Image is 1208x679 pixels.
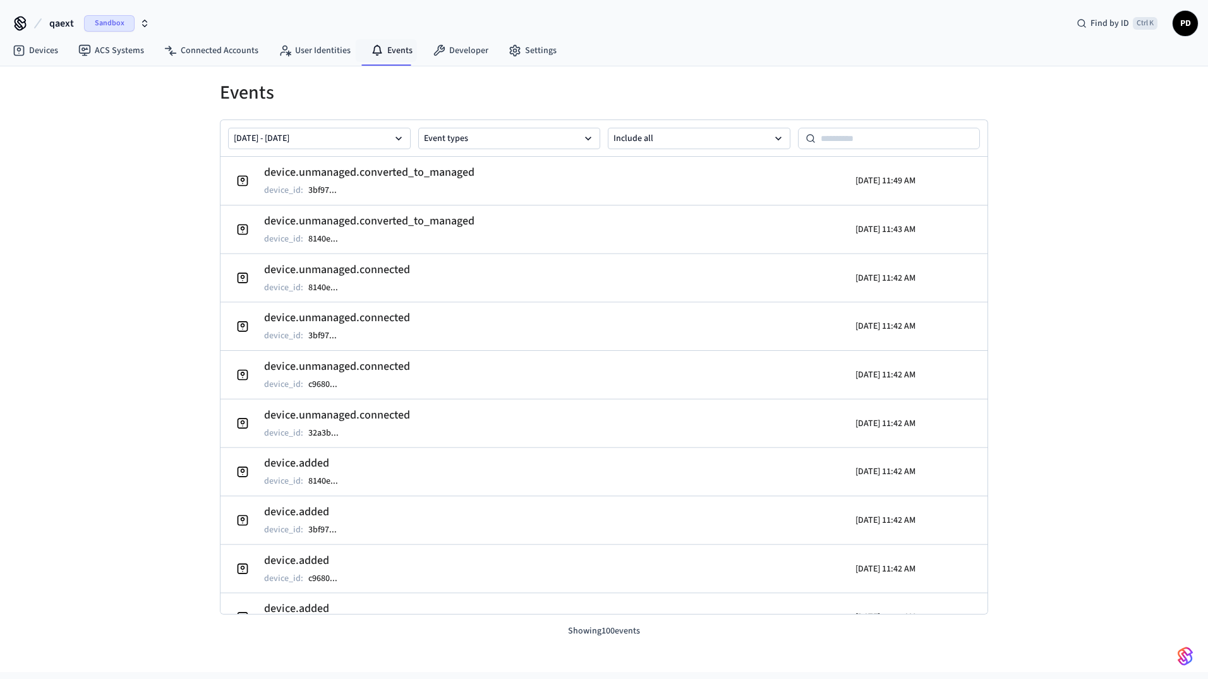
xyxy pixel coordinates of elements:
span: Sandbox [84,15,135,32]
button: 8140e... [306,280,351,295]
p: [DATE] 11:42 AM [855,272,915,284]
h2: device.unmanaged.connected [264,309,410,327]
p: [DATE] 11:42 AM [855,611,915,623]
p: Showing 100 events [220,625,988,638]
button: Include all [608,128,790,149]
span: Ctrl K [1133,17,1157,30]
p: [DATE] 11:42 AM [855,417,915,430]
h2: device.unmanaged.converted_to_managed [264,164,474,181]
a: User Identities [269,39,361,62]
p: [DATE] 11:42 AM [855,563,915,575]
button: PD [1173,11,1198,36]
p: [DATE] 11:42 AM [855,320,915,333]
a: ACS Systems [68,39,154,62]
p: [DATE] 11:42 AM [855,514,915,527]
h2: device.added [264,503,349,521]
button: 3bf97... [306,522,349,537]
p: device_id : [264,523,303,536]
h1: Events [220,82,988,104]
p: device_id : [264,281,303,294]
p: [DATE] 11:43 AM [855,223,915,236]
button: c9680... [306,377,350,392]
p: device_id : [264,329,303,342]
button: 32a3b... [306,425,351,441]
button: 8140e... [306,231,351,247]
button: 3bf97... [306,183,349,198]
a: Connected Accounts [154,39,269,62]
button: Event types [418,128,601,149]
span: qaext [49,16,74,31]
img: SeamLogoGradient.69752ec5.svg [1178,646,1193,666]
a: Developer [423,39,498,62]
h2: device.added [264,552,350,570]
p: [DATE] 11:42 AM [855,465,915,478]
h2: device.unmanaged.connected [264,407,410,424]
button: 8140e... [306,474,351,489]
p: device_id : [264,475,303,487]
span: PD [1174,12,1197,35]
p: device_id : [264,572,303,585]
p: device_id : [264,378,303,391]
h2: device.added [264,455,351,472]
h2: device.unmanaged.connected [264,358,410,376]
a: Devices [3,39,68,62]
p: device_id : [264,427,303,439]
p: [DATE] 11:49 AM [855,174,915,187]
h2: device.unmanaged.connected [264,261,410,279]
a: Events [361,39,423,62]
p: [DATE] 11:42 AM [855,369,915,381]
button: [DATE] - [DATE] [228,128,411,149]
div: Find by IDCtrl K [1066,12,1168,35]
button: c9680... [306,571,350,586]
button: 3bf97... [306,328,349,343]
span: Find by ID [1090,17,1129,30]
a: Settings [498,39,567,62]
p: device_id : [264,233,303,245]
h2: device.unmanaged.converted_to_managed [264,212,474,230]
p: device_id : [264,184,303,197]
h2: device.added [264,600,351,618]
